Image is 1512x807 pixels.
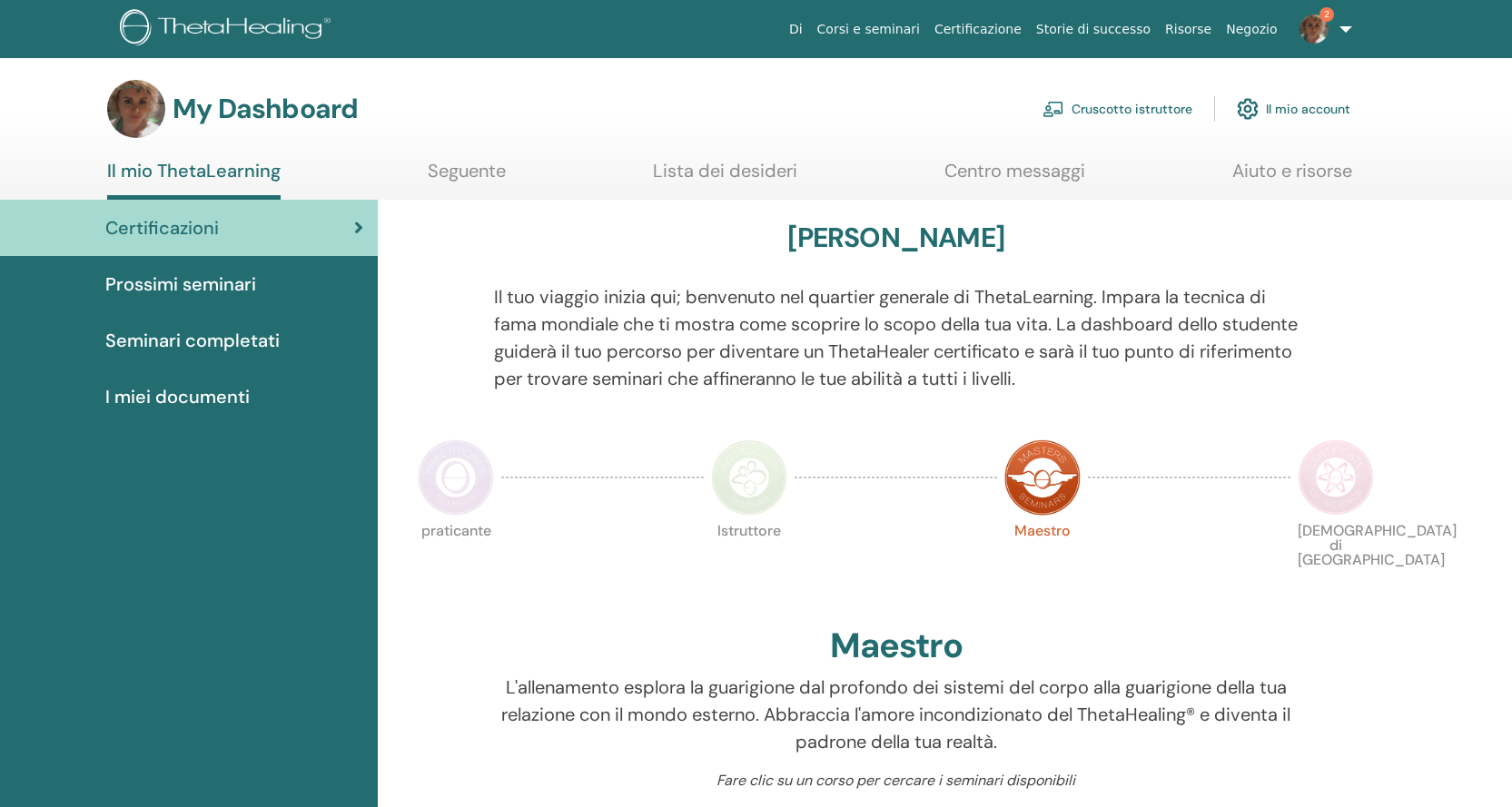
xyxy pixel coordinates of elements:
a: Certificazione [927,13,1029,46]
a: Il mio account [1237,89,1350,129]
a: Storie di successo [1029,13,1158,46]
p: praticante [418,524,494,600]
img: default.jpg [107,80,165,138]
span: Certificazioni [105,214,219,241]
a: Il mio ThetaLearning [107,160,281,200]
a: Negozio [1219,13,1284,46]
img: cog.svg [1237,93,1259,124]
img: Instructor [711,439,787,516]
img: default.jpg [1300,15,1329,44]
p: L'allenamento esplora la guarigione dal profondo dei sistemi del corpo alla guarigione della tua ... [494,674,1299,755]
p: Il tuo viaggio inizia qui; benvenuto nel quartier generale di ThetaLearning. Impara la tecnica di... [494,283,1299,392]
a: Corsi e seminari [810,13,927,46]
a: Di [782,13,810,46]
p: Istruttore [711,524,787,600]
a: Centro messaggi [944,160,1085,195]
a: Lista dei desideri [653,160,797,195]
h3: My Dashboard [173,93,358,125]
a: Risorse [1158,13,1219,46]
h3: [PERSON_NAME] [787,221,1004,254]
img: logo.png [120,9,337,50]
img: Practitioner [418,439,494,516]
img: Certificate of Science [1298,439,1374,516]
h2: Maestro [830,625,963,667]
span: 2 [1319,7,1334,22]
img: Master [1004,439,1081,516]
a: Seguente [428,160,506,195]
a: Aiuto e risorse [1232,160,1352,195]
span: I miei documenti [105,383,250,410]
p: [DEMOGRAPHIC_DATA] di [GEOGRAPHIC_DATA] [1298,524,1374,600]
img: chalkboard-teacher.svg [1043,101,1064,117]
span: Seminari completati [105,327,280,354]
span: Prossimi seminari [105,271,256,298]
p: Fare clic su un corso per cercare i seminari disponibili [494,770,1299,792]
p: Maestro [1004,524,1081,600]
a: Cruscotto istruttore [1043,89,1192,129]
